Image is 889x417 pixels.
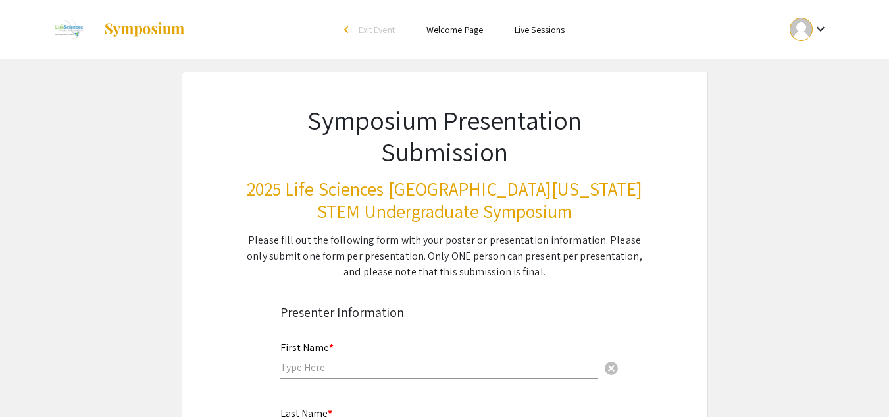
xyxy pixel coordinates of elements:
[280,341,334,354] mat-label: First Name
[426,24,483,36] a: Welcome Page
[246,233,644,280] div: Please fill out the following form with your poster or presentation information. Please only subm...
[280,302,609,322] div: Presenter Information
[103,22,186,38] img: Symposium by ForagerOne
[598,354,624,380] button: Clear
[10,358,56,407] iframe: Chat
[47,13,186,46] a: 2025 Life Sciences South Florida STEM Undergraduate Symposium
[246,104,644,167] h1: Symposium Presentation Submission
[359,24,395,36] span: Exit Event
[47,13,91,46] img: 2025 Life Sciences South Florida STEM Undergraduate Symposium
[280,360,598,374] input: Type Here
[515,24,565,36] a: Live Sessions
[776,14,842,44] button: Expand account dropdown
[603,360,619,376] span: cancel
[813,21,828,37] mat-icon: Expand account dropdown
[246,178,644,222] h3: 2025 Life Sciences [GEOGRAPHIC_DATA][US_STATE] STEM Undergraduate Symposium
[344,26,352,34] div: arrow_back_ios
